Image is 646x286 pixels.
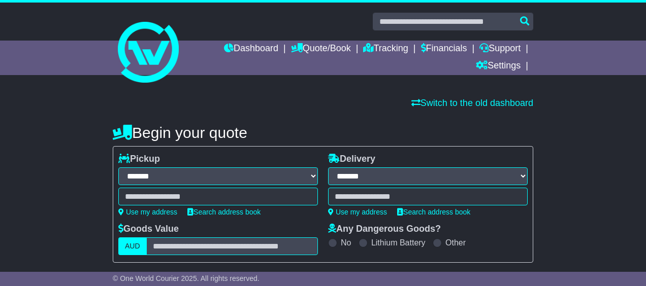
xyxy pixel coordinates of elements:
[411,98,533,108] a: Switch to the old dashboard
[113,124,533,141] h4: Begin your quote
[476,58,521,75] a: Settings
[397,208,470,216] a: Search address book
[118,208,177,216] a: Use my address
[341,238,351,247] label: No
[118,237,147,255] label: AUD
[328,154,375,165] label: Delivery
[421,41,467,58] a: Financials
[479,41,521,58] a: Support
[187,208,261,216] a: Search address book
[445,238,466,247] label: Other
[371,238,426,247] label: Lithium Battery
[363,41,408,58] a: Tracking
[224,41,278,58] a: Dashboard
[291,41,351,58] a: Quote/Book
[113,274,260,282] span: © One World Courier 2025. All rights reserved.
[118,224,179,235] label: Goods Value
[118,154,160,165] label: Pickup
[328,224,441,235] label: Any Dangerous Goods?
[328,208,387,216] a: Use my address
